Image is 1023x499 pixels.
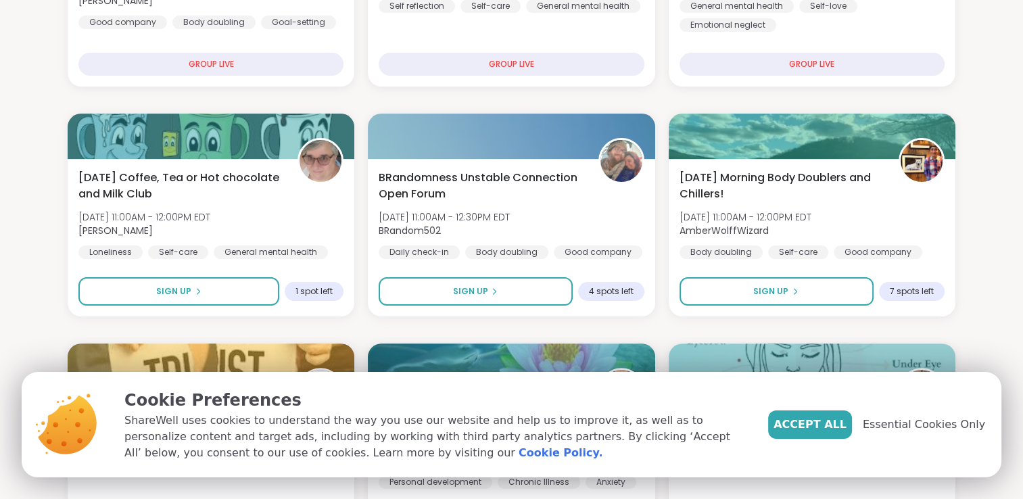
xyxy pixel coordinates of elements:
[890,286,934,297] span: 7 spots left
[768,410,852,439] button: Accept All
[600,140,642,182] img: BRandom502
[124,412,746,461] p: ShareWell uses cookies to understand the way you use our website and help us to improve it, as we...
[379,277,572,306] button: Sign Up
[379,224,441,237] b: BRandom502
[379,170,583,202] span: BRandomness Unstable Connection Open Forum
[78,277,279,306] button: Sign Up
[172,16,256,29] div: Body doubling
[600,370,642,412] img: HeatherCM24
[78,224,153,237] b: [PERSON_NAME]
[300,140,341,182] img: Susan
[680,224,769,237] b: AmberWolffWizard
[295,286,333,297] span: 1 spot left
[148,245,208,259] div: Self-care
[554,245,642,259] div: Good company
[78,16,167,29] div: Good company
[774,417,847,433] span: Accept All
[465,245,548,259] div: Body doubling
[214,245,328,259] div: General mental health
[680,245,763,259] div: Body doubling
[586,475,636,489] div: Anxiety
[768,245,828,259] div: Self-care
[901,370,943,412] img: Jill_B_Gratitude
[300,370,341,412] img: ShareWell
[901,140,943,182] img: AmberWolffWizard
[519,445,602,461] a: Cookie Policy.
[124,388,746,412] p: Cookie Preferences
[680,170,884,202] span: [DATE] Morning Body Doublers and Chillers!
[379,53,644,76] div: GROUP LIVE
[78,210,210,224] span: [DATE] 11:00AM - 12:00PM EDT
[863,417,985,433] span: Essential Cookies Only
[379,475,492,489] div: Personal development
[753,285,788,298] span: Sign Up
[78,170,283,202] span: [DATE] Coffee, Tea or Hot chocolate and Milk Club
[834,245,922,259] div: Good company
[680,210,811,224] span: [DATE] 11:00AM - 12:00PM EDT
[452,285,487,298] span: Sign Up
[498,475,580,489] div: Chronic Illness
[680,18,776,32] div: Emotional neglect
[680,53,945,76] div: GROUP LIVE
[379,245,460,259] div: Daily check-in
[379,210,510,224] span: [DATE] 11:00AM - 12:30PM EDT
[156,285,191,298] span: Sign Up
[78,53,343,76] div: GROUP LIVE
[261,16,336,29] div: Goal-setting
[680,277,874,306] button: Sign Up
[589,286,634,297] span: 4 spots left
[78,245,143,259] div: Loneliness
